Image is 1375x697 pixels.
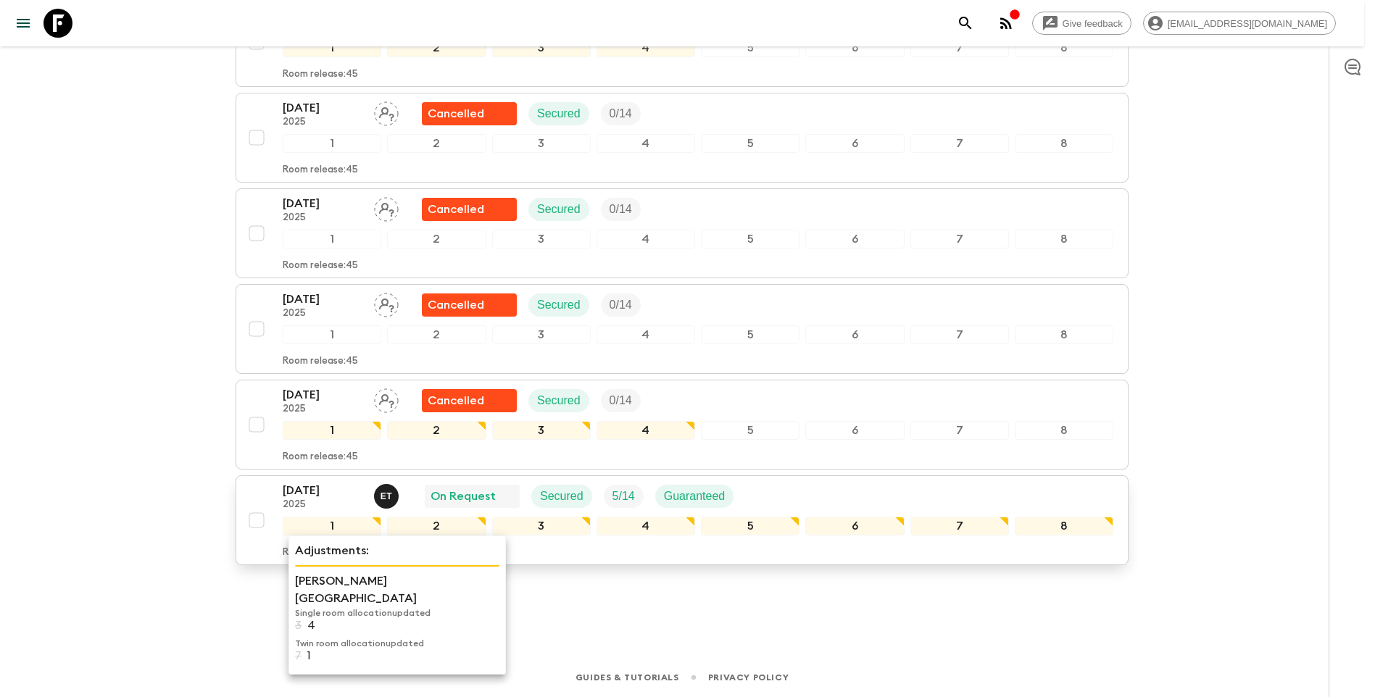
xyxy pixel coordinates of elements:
[9,9,38,38] button: menu
[428,201,484,218] p: Cancelled
[283,212,362,224] p: 2025
[428,105,484,122] p: Cancelled
[1015,38,1113,57] div: 8
[492,517,591,535] div: 3
[597,517,695,535] div: 4
[387,38,486,57] div: 2
[805,325,904,344] div: 6
[612,488,635,505] p: 5 / 14
[492,134,591,153] div: 3
[492,38,591,57] div: 3
[307,619,315,632] p: 4
[805,230,904,249] div: 6
[283,164,358,176] p: Room release: 45
[601,102,641,125] div: Trip Fill
[374,201,399,213] span: Assign pack leader
[1015,134,1113,153] div: 8
[597,38,695,57] div: 4
[283,230,381,249] div: 1
[283,451,358,463] p: Room release: 45
[295,542,499,559] p: Adjustments:
[307,649,311,662] p: 1
[601,198,641,221] div: Trip Fill
[431,488,496,505] p: On Request
[387,230,486,249] div: 2
[1015,325,1113,344] div: 8
[387,517,486,535] div: 2
[597,325,695,344] div: 4
[492,230,591,249] div: 3
[374,297,399,309] span: Assign pack leader
[283,404,362,415] p: 2025
[910,325,1009,344] div: 7
[295,619,302,632] p: 3
[283,325,381,344] div: 1
[910,517,1009,535] div: 7
[422,293,517,317] div: Flash Pack cancellation
[283,421,381,440] div: 1
[910,421,1009,440] div: 7
[910,38,1009,57] div: 7
[295,607,499,619] p: Single room allocation updated
[374,393,399,404] span: Assign pack leader
[428,296,484,314] p: Cancelled
[805,517,904,535] div: 6
[701,230,799,249] div: 5
[295,572,499,607] p: [PERSON_NAME][GEOGRAPHIC_DATA]
[610,201,632,218] p: 0 / 14
[604,485,644,508] div: Trip Fill
[610,296,632,314] p: 0 / 14
[537,201,581,218] p: Secured
[1015,421,1113,440] div: 8
[708,669,789,685] a: Privacy Policy
[374,488,402,500] span: Elisavet Titanos
[295,649,302,662] p: 7
[422,198,517,221] div: Flash Pack cancellation
[597,230,695,249] div: 4
[701,325,799,344] div: 5
[283,38,381,57] div: 1
[422,102,517,125] div: Flash Pack cancellation
[283,195,362,212] p: [DATE]
[601,293,641,317] div: Trip Fill
[805,421,904,440] div: 6
[664,488,726,505] p: Guaranteed
[283,134,381,153] div: 1
[537,296,581,314] p: Secured
[492,421,591,440] div: 3
[492,325,591,344] div: 3
[283,69,358,80] p: Room release: 45
[537,392,581,409] p: Secured
[597,421,695,440] div: 4
[387,134,486,153] div: 2
[387,421,486,440] div: 2
[540,488,583,505] p: Secured
[701,517,799,535] div: 5
[283,356,358,367] p: Room release: 45
[428,392,484,409] p: Cancelled
[283,99,362,117] p: [DATE]
[805,38,904,57] div: 6
[601,389,641,412] div: Trip Fill
[381,491,393,502] p: E T
[1015,517,1113,535] div: 8
[283,482,362,499] p: [DATE]
[576,669,679,685] a: Guides & Tutorials
[610,392,632,409] p: 0 / 14
[951,9,980,38] button: search adventures
[701,421,799,440] div: 5
[283,517,381,535] div: 1
[374,106,399,117] span: Assign pack leader
[283,386,362,404] p: [DATE]
[701,134,799,153] div: 5
[701,38,799,57] div: 5
[597,134,695,153] div: 4
[283,291,362,308] p: [DATE]
[283,547,357,559] p: Room release: 30
[387,325,486,344] div: 2
[537,105,581,122] p: Secured
[1055,18,1131,29] span: Give feedback
[283,117,362,128] p: 2025
[910,230,1009,249] div: 7
[295,638,499,649] p: Twin room allocation updated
